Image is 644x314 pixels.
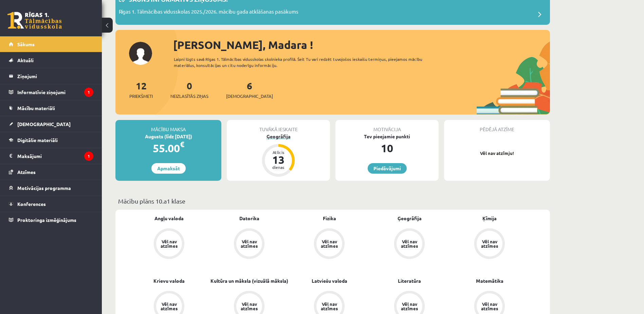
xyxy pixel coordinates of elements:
[17,217,76,223] span: Proktoringa izmēģinājums
[17,201,46,207] span: Konferences
[9,68,93,84] a: Ziņojumi
[398,277,421,284] a: Literatūra
[9,36,93,52] a: Sākums
[17,137,58,143] span: Digitālie materiāli
[17,57,34,63] span: Aktuāli
[447,150,547,157] p: Vēl nav atzīmju!
[118,196,547,206] p: Mācību plāns 10.a1 klase
[268,154,289,165] div: 13
[9,180,93,196] a: Motivācijas programma
[227,133,330,178] a: Ģeogrāfija Atlicis 13 dienas
[335,133,439,140] div: Tev pieejamie punkti
[226,80,273,100] a: 6[DEMOGRAPHIC_DATA]
[400,302,419,311] div: Vēl nav atzīmes
[400,239,419,248] div: Vēl nav atzīmes
[368,163,407,174] a: Piedāvājumi
[480,302,499,311] div: Vēl nav atzīmes
[173,37,550,53] div: [PERSON_NAME], Madara !
[449,228,530,260] a: Vēl nav atzīmes
[17,105,55,111] span: Mācību materiāli
[9,52,93,68] a: Aktuāli
[153,277,185,284] a: Krievu valoda
[17,68,93,84] legend: Ziņojumi
[119,8,298,17] p: Rīgas 1. Tālmācības vidusskolas 2025./2026. mācību gada atklāšanas pasākums
[323,215,336,222] a: Fizika
[227,133,330,140] div: Ģeogrāfija
[17,41,35,47] span: Sākums
[9,212,93,228] a: Proktoringa izmēģinājums
[115,120,221,133] div: Mācību maksa
[9,148,93,164] a: Maksājumi1
[170,93,208,100] span: Neizlasītās ziņas
[320,302,339,311] div: Vēl nav atzīmes
[210,277,288,284] a: Kultūra un māksla (vizuālā māksla)
[17,148,93,164] legend: Maksājumi
[9,84,93,100] a: Informatīvie ziņojumi1
[84,152,93,161] i: 1
[369,228,449,260] a: Vēl nav atzīmes
[476,277,503,284] a: Matemātika
[180,139,184,149] span: €
[160,239,179,248] div: Vēl nav atzīmes
[160,302,179,311] div: Vēl nav atzīmes
[7,12,62,29] a: Rīgas 1. Tālmācības vidusskola
[17,185,71,191] span: Motivācijas programma
[115,140,221,156] div: 55.00
[174,56,435,68] div: Laipni lūgts savā Rīgas 1. Tālmācības vidusskolas skolnieka profilā. Šeit Tu vari redzēt tuvojošo...
[320,239,339,248] div: Vēl nav atzīmes
[268,165,289,169] div: dienas
[115,133,221,140] div: Augusts (līdz [DATE])
[151,163,186,174] a: Apmaksāt
[482,215,497,222] a: Ķīmija
[129,228,209,260] a: Vēl nav atzīmes
[9,196,93,212] a: Konferences
[227,120,330,133] div: Tuvākā ieskaite
[9,164,93,180] a: Atzīmes
[239,215,259,222] a: Datorika
[17,121,71,127] span: [DEMOGRAPHIC_DATA]
[480,239,499,248] div: Vēl nav atzīmes
[209,228,289,260] a: Vēl nav atzīmes
[129,93,153,100] span: Priekšmeti
[17,169,36,175] span: Atzīmes
[226,93,273,100] span: [DEMOGRAPHIC_DATA]
[9,132,93,148] a: Digitālie materiāli
[129,80,153,100] a: 12Priekšmeti
[17,84,93,100] legend: Informatīvie ziņojumi
[398,215,422,222] a: Ģeogrāfija
[444,120,550,133] div: Pēdējā atzīme
[9,116,93,132] a: [DEMOGRAPHIC_DATA]
[240,239,259,248] div: Vēl nav atzīmes
[84,88,93,97] i: 1
[154,215,184,222] a: Angļu valoda
[170,80,208,100] a: 0Neizlasītās ziņas
[335,120,439,133] div: Motivācija
[289,228,369,260] a: Vēl nav atzīmes
[335,140,439,156] div: 10
[9,100,93,116] a: Mācību materiāli
[312,277,347,284] a: Latviešu valoda
[268,150,289,154] div: Atlicis
[240,302,259,311] div: Vēl nav atzīmes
